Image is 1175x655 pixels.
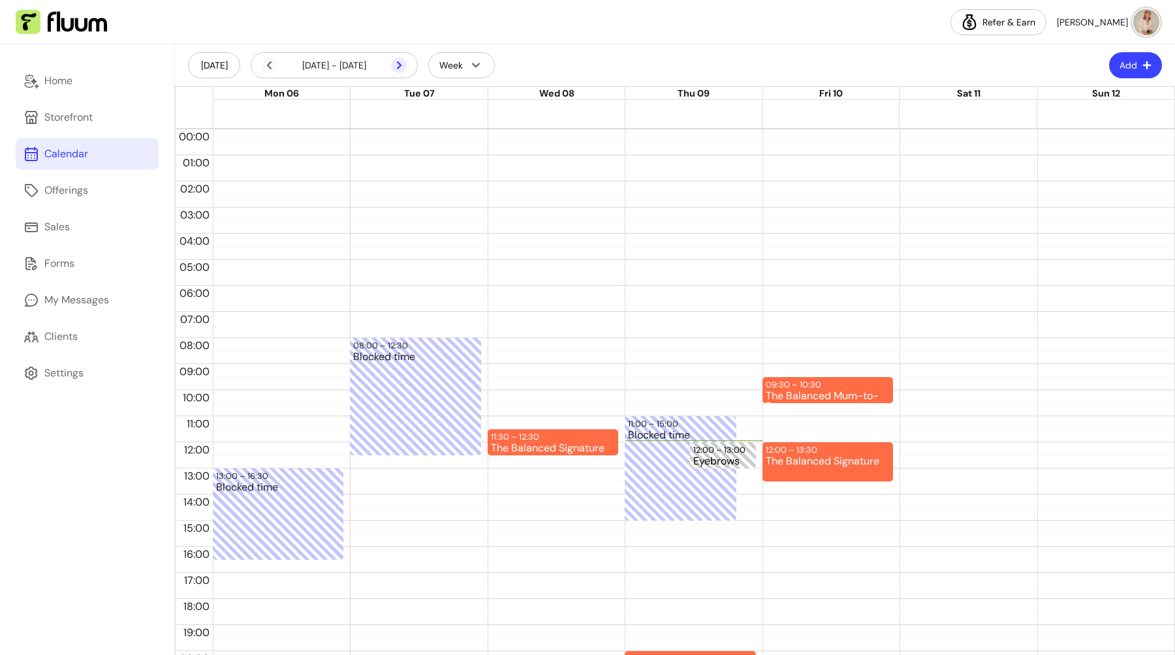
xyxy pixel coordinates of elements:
[44,365,84,381] div: Settings
[628,418,732,430] div: 11:00 – 15:00
[350,338,480,455] div: 08:00 – 12:30Blocked time
[44,292,109,308] div: My Messages
[628,430,732,532] div: Blocked time
[176,260,213,274] span: 05:00
[766,456,890,480] div: The Balanced Signature
[176,339,213,352] span: 08:00
[181,469,213,483] span: 13:00
[180,391,213,404] span: 10:00
[176,130,213,144] span: 00:00
[180,495,213,509] span: 14:00
[1092,87,1120,99] span: Sun 12
[44,219,70,235] div: Sales
[404,87,435,99] span: Tue 07
[16,138,159,170] a: Calendar
[766,444,821,456] div: 12:00 – 13:30
[44,256,74,271] div: Forms
[690,442,755,468] div: 12:00 – 13:00Eyebrows
[16,10,107,35] img: Fluum Logo
[1057,16,1128,29] span: [PERSON_NAME]
[1057,9,1159,35] button: avatar[PERSON_NAME]
[44,183,88,198] div: Offerings
[488,429,618,455] div: 11:30 – 12:30The Balanced Signature
[16,175,159,206] a: Offerings
[183,417,213,431] span: 11:00
[176,365,213,378] span: 09:00
[693,456,752,467] div: Eyebrows
[957,87,980,101] button: Sat 11
[16,211,159,243] a: Sales
[44,146,88,162] div: Calendar
[176,234,213,248] span: 04:00
[177,182,213,196] span: 02:00
[177,312,213,326] span: 07:00
[44,329,78,344] div: Clients
[1133,9,1159,35] img: avatar
[44,73,72,89] div: Home
[957,87,980,99] span: Sat 11
[16,102,159,133] a: Storefront
[539,87,574,101] button: Wed 08
[428,52,495,78] button: Week
[264,87,299,101] button: Mon 06
[176,286,213,300] span: 06:00
[766,391,890,402] div: The Balanced Mum-to-Be
[950,9,1046,35] a: Refer & Earn
[491,443,615,454] div: The Balanced Signature
[678,87,710,101] button: Thu 09
[1109,52,1162,78] button: Add
[404,87,435,101] button: Tue 07
[177,208,213,222] span: 03:00
[16,284,159,316] a: My Messages
[491,431,542,443] div: 11:30 – 12:30
[16,248,159,279] a: Forms
[353,352,477,466] div: Blocked time
[693,444,749,456] div: 12:00 – 13:00
[766,378,824,391] div: 09:30 – 10:30
[762,377,893,403] div: 09:30 – 10:30The Balanced Mum-to-Be
[216,482,340,571] div: Blocked time
[180,600,213,613] span: 18:00
[180,626,213,639] span: 19:00
[216,470,340,482] div: 13:00 – 16:30
[180,521,213,535] span: 15:00
[819,87,843,99] span: Fri 10
[44,110,93,125] div: Storefront
[213,468,343,560] div: 13:00 – 16:30Blocked time
[180,547,213,561] span: 16:00
[262,57,407,73] div: [DATE] - [DATE]
[16,358,159,389] a: Settings
[678,87,710,99] span: Thu 09
[180,156,213,170] span: 01:00
[16,321,159,352] a: Clients
[353,339,477,352] div: 08:00 – 12:30
[181,443,213,457] span: 12:00
[539,87,574,99] span: Wed 08
[181,573,213,587] span: 17:00
[1092,87,1120,101] button: Sun 12
[188,52,240,78] button: [DATE]
[819,87,843,101] button: Fri 10
[16,65,159,97] a: Home
[762,442,893,481] div: 12:00 – 13:30The Balanced Signature
[625,416,736,521] div: 11:00 – 15:00Blocked time
[264,87,299,99] span: Mon 06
